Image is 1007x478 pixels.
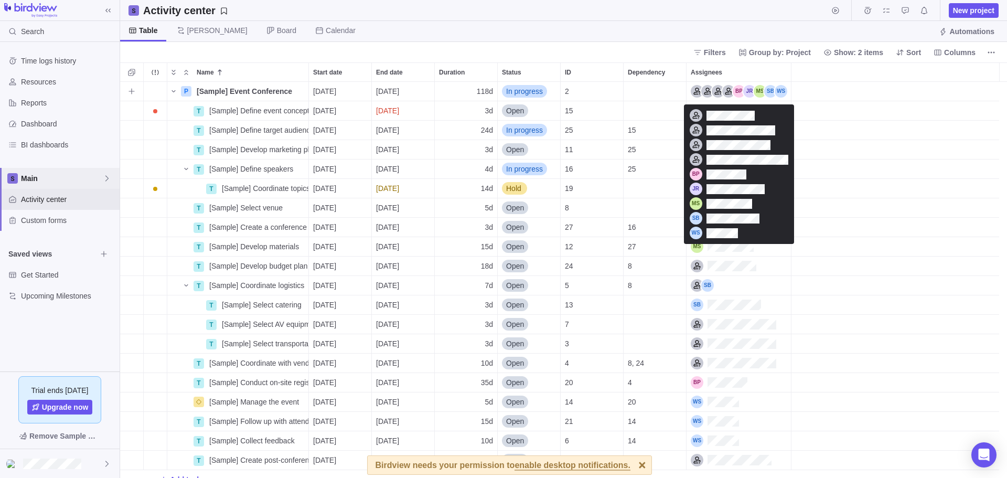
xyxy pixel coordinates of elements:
span: enable desktop notifications. [515,461,630,471]
div: Dependency [624,295,687,315]
div: T [206,300,217,311]
div: Duration [435,392,498,412]
div: End date [372,63,434,81]
div: In progress [498,121,560,140]
div: Assignees [687,431,791,451]
div: Duration [435,451,498,470]
div: End date [372,451,435,470]
span: Columns [929,45,980,60]
div: T [206,339,217,349]
div: ID [561,276,624,295]
div: Status [498,412,561,431]
span: [Sample] Define event concept [209,105,308,116]
span: Start date [313,67,342,78]
div: Dependency [624,315,687,334]
div: T [194,436,204,447]
div: Duration [435,160,498,179]
div: [Sample] Develop marketing plan [205,140,308,159]
div: ID [561,315,624,334]
div: Name [167,82,309,101]
div: Dependency [624,140,687,160]
span: [DATE] [376,86,399,97]
span: Status [502,67,521,78]
div: Trouble indication [144,412,167,431]
div: ID [561,257,624,276]
div: Status [498,121,561,140]
div: Dependency [624,218,687,237]
div: Start date [309,179,372,198]
div: Start date [309,160,372,179]
div: Trouble indication [144,160,167,179]
div: Duration [435,82,498,101]
div: Start date [309,82,372,101]
div: Dependency [624,373,687,392]
span: More actions [984,45,999,60]
div: Dependency [624,412,687,431]
div: T [194,358,204,369]
span: Expand [167,65,180,80]
div: Open Intercom Messenger [971,442,997,468]
div: T [194,145,204,155]
span: Calendar [326,25,356,36]
div: End date [372,101,435,121]
div: Status [498,354,561,373]
span: [DATE] [313,86,336,97]
div: Status [498,179,561,198]
div: Duration [435,257,498,276]
div: Open [498,140,560,159]
div: T [194,281,204,291]
div: Trouble indication [144,101,167,121]
div: [Sample] Event Conference [192,82,308,101]
div: Start date [309,373,372,392]
div: ID [561,451,624,470]
div: Logistics Coordinator [690,124,702,136]
div: Start date [309,451,372,470]
div: Name [167,412,309,431]
span: Name [197,67,214,78]
div: T [194,222,204,233]
span: Activity center [21,194,115,205]
div: Assignees [687,63,791,81]
span: Dependency [628,67,665,78]
div: Name [167,198,309,218]
div: In progress [498,82,560,101]
div: ID [561,354,624,373]
div: Start date [309,121,372,140]
div: Start date [309,431,372,451]
div: Status [498,237,561,257]
div: ID [561,82,624,101]
span: Table [139,25,158,36]
div: End date [372,198,435,218]
span: Sort [892,45,925,60]
div: Status [498,101,561,121]
div: Name [167,140,309,160]
div: ID [561,295,624,315]
div: Name [167,431,309,451]
div: Name [167,257,309,276]
div: Dependency [624,179,687,198]
div: T [194,417,204,427]
div: Duration [435,121,498,140]
div: Name [192,63,308,81]
span: New project [953,5,994,16]
div: Name [167,354,309,373]
span: Remove Sample Data [29,430,101,442]
div: Start date [309,218,372,237]
div: Assignees [687,82,791,101]
div: Name [167,237,309,257]
div: 2 [561,82,623,101]
div: 11 [561,140,623,159]
span: In progress [506,125,543,135]
a: Time logs [860,8,875,16]
div: Assignees [687,354,791,373]
div: Assignees [687,276,791,295]
div: Dependency [624,392,687,412]
span: [Sample] Develop marketing plan [209,144,308,155]
div: Status [498,63,560,81]
div: Start date [309,101,372,121]
div: Name [167,392,309,412]
span: In progress [506,86,543,97]
div: grid [120,82,1007,478]
div: Duration [435,218,498,237]
div: End date [372,160,435,179]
